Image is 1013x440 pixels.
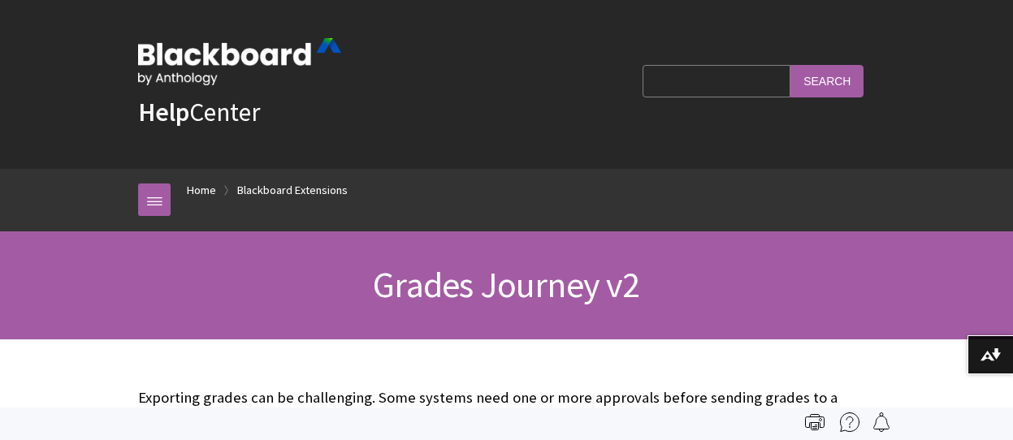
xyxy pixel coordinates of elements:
span: Grades Journey v2 [373,262,639,307]
a: Home [187,180,216,201]
strong: Help [138,96,189,128]
img: Print [805,412,825,432]
img: More help [840,412,859,432]
img: Follow this page [872,412,891,432]
input: Search [790,65,864,97]
img: Blackboard by Anthology [138,38,341,85]
a: Blackboard Extensions [237,180,348,201]
a: HelpCenter [138,96,260,128]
